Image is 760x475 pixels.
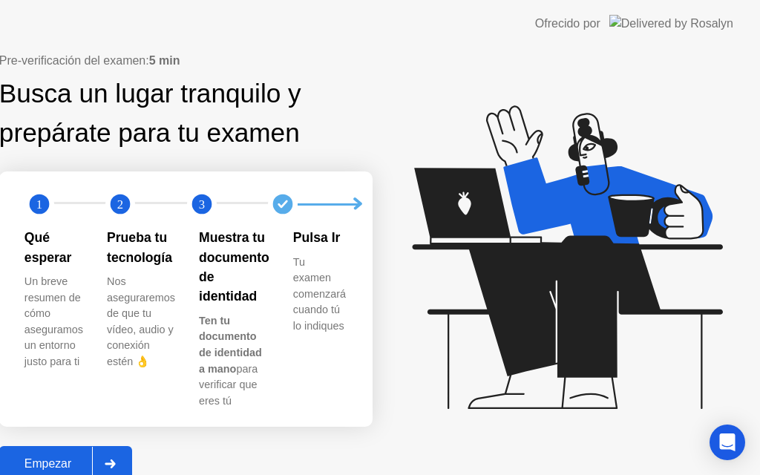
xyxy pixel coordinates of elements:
[4,457,92,471] div: Empezar
[117,197,123,212] text: 2
[199,315,262,375] b: Ten tu documento de identidad a mano
[710,425,745,460] div: Open Intercom Messenger
[107,274,175,370] div: Nos aseguraremos de que tu vídeo, audio y conexión estén 👌
[36,197,42,212] text: 1
[199,313,269,410] div: para verificar que eres tú
[24,228,83,267] div: Qué esperar
[609,15,733,32] img: Delivered by Rosalyn
[199,228,269,307] div: Muestra tu documento de identidad
[107,228,175,267] div: Prueba tu tecnología
[535,15,600,33] div: Ofrecido por
[293,228,346,247] div: Pulsa Ir
[293,255,346,335] div: Tu examen comenzará cuando tú lo indiques
[198,197,204,212] text: 3
[24,274,83,370] div: Un breve resumen de cómo aseguramos un entorno justo para ti
[149,54,180,67] b: 5 min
